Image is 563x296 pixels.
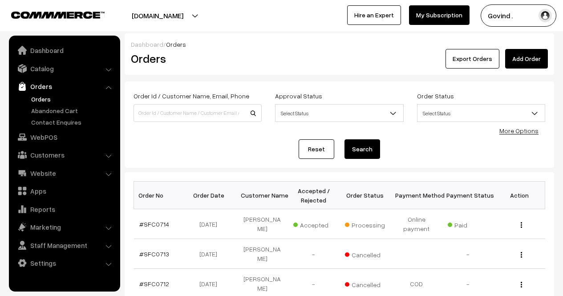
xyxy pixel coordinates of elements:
a: Orders [29,94,117,104]
th: Action [494,182,545,209]
a: Marketing [11,219,117,235]
span: Select Status [275,105,403,121]
a: Reset [299,139,334,159]
button: Search [344,139,380,159]
a: #SFC0713 [139,250,169,258]
a: Catalog [11,61,117,77]
a: Hire an Expert [347,5,401,25]
th: Order Status [340,182,391,209]
td: - [288,239,340,269]
div: / [131,40,548,49]
a: Settings [11,255,117,271]
span: Cancelled [345,248,389,260]
span: Accepted [293,218,338,230]
td: [PERSON_NAME] [237,239,288,269]
a: More Options [499,127,539,134]
input: Order Id / Customer Name / Customer Email / Customer Phone [134,104,262,122]
span: Cancelled [345,278,389,289]
a: Contact Enquires [29,118,117,127]
label: Order Id / Customer Name, Email, Phone [134,91,249,101]
a: Apps [11,183,117,199]
a: WebPOS [11,129,117,145]
button: Export Orders [446,49,499,69]
a: Staff Management [11,237,117,253]
img: user [539,9,552,22]
label: Approval Status [275,91,322,101]
th: Payment Status [442,182,494,209]
button: Govind . [481,4,556,27]
a: #SFC0712 [139,280,169,288]
td: Online payment [391,209,442,239]
a: Orders [11,78,117,94]
a: Add Order [505,49,548,69]
a: Abandoned Cart [29,106,117,115]
span: Orders [166,41,186,48]
td: [DATE] [185,209,237,239]
td: [DATE] [185,239,237,269]
a: Website [11,165,117,181]
th: Customer Name [237,182,288,209]
a: COMMMERCE [11,9,89,20]
h2: Orders [131,52,261,65]
img: Menu [521,252,522,258]
td: [PERSON_NAME] [237,209,288,239]
th: Order No [134,182,186,209]
a: Customers [11,147,117,163]
a: Dashboard [131,41,163,48]
a: My Subscription [409,5,470,25]
th: Accepted / Rejected [288,182,340,209]
span: Select Status [275,104,403,122]
img: Menu [521,222,522,228]
td: - [442,239,494,269]
img: COMMMERCE [11,12,105,18]
span: Select Status [417,104,545,122]
th: Order Date [185,182,237,209]
span: Select Status [417,105,545,121]
label: Order Status [417,91,454,101]
a: #SFC0714 [139,220,169,228]
span: Processing [345,218,389,230]
button: [DOMAIN_NAME] [101,4,215,27]
img: Menu [521,282,522,288]
span: Paid [448,218,492,230]
th: Payment Method [391,182,442,209]
a: Dashboard [11,42,117,58]
a: Reports [11,201,117,217]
